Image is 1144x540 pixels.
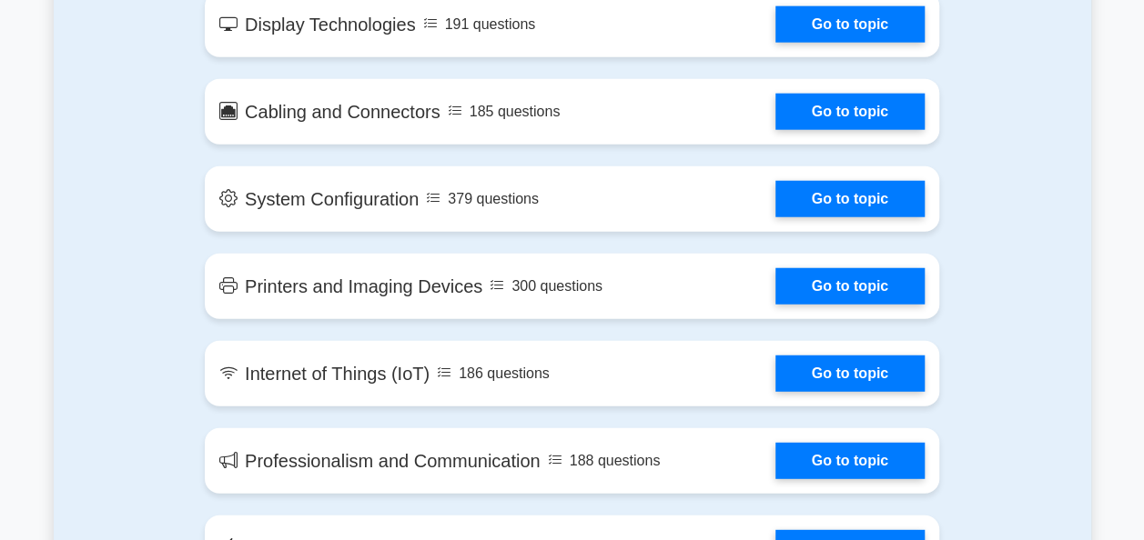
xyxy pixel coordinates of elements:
a: Go to topic [775,268,925,305]
a: Go to topic [775,443,925,479]
a: Go to topic [775,6,925,43]
a: Go to topic [775,94,925,130]
a: Go to topic [775,181,925,217]
a: Go to topic [775,355,925,392]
